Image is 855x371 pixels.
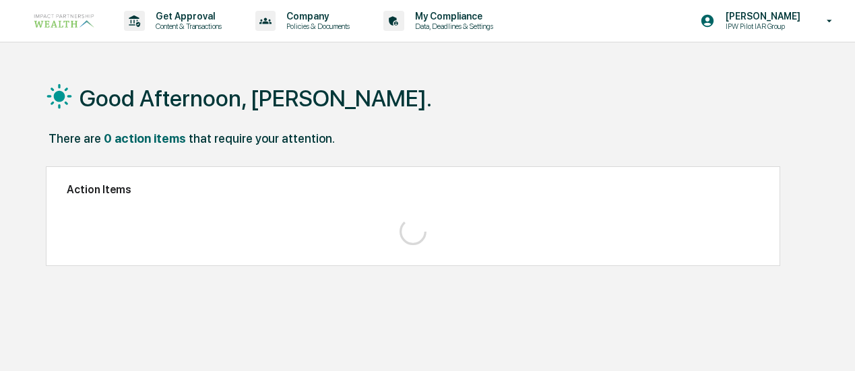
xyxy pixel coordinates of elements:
img: logo [32,12,97,30]
p: Company [276,11,356,22]
div: that require your attention. [189,131,335,145]
p: My Compliance [404,11,500,22]
p: Content & Transactions [145,22,228,31]
p: Data, Deadlines & Settings [404,22,500,31]
div: 0 action items [104,131,186,145]
p: Get Approval [145,11,228,22]
p: [PERSON_NAME] [715,11,807,22]
p: IPW Pilot IAR Group [715,22,807,31]
h2: Action Items [67,183,759,196]
p: Policies & Documents [276,22,356,31]
h1: Good Afternoon, [PERSON_NAME]. [80,85,432,112]
div: There are [49,131,101,145]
